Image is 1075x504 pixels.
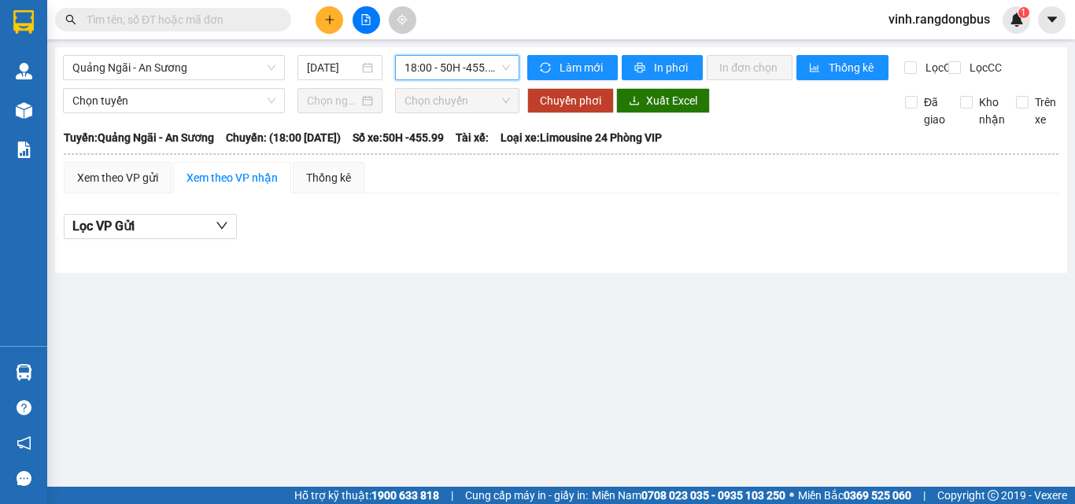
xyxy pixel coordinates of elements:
[527,88,614,113] button: Chuyển phơi
[216,219,228,232] span: down
[923,487,925,504] span: |
[707,55,792,80] button: In đơn chọn
[829,59,876,76] span: Thống kê
[371,489,439,502] strong: 1900 633 818
[540,62,553,75] span: sync
[294,487,439,504] span: Hỗ trợ kỹ thuật:
[527,55,618,80] button: syncLàm mới
[789,492,794,498] span: ⚪️
[17,471,31,486] span: message
[1021,7,1026,18] span: 1
[616,88,710,113] button: downloadXuất Excel
[844,489,911,502] strong: 0369 525 060
[72,56,275,79] span: Quảng Ngãi - An Sương
[405,89,510,112] span: Chọn chuyến
[16,63,32,79] img: warehouse-icon
[87,11,272,28] input: Tìm tên, số ĐT hoặc mã đơn
[918,94,951,128] span: Đã giao
[360,14,371,25] span: file-add
[654,59,690,76] span: In phơi
[64,131,214,144] b: Tuyến: Quảng Ngãi - An Sương
[72,89,275,112] span: Chọn tuyến
[1010,13,1024,27] img: icon-new-feature
[306,169,351,186] div: Thống kê
[405,56,510,79] span: 18:00 - 50H -455.99
[592,487,785,504] span: Miền Nam
[919,59,960,76] span: Lọc CR
[634,62,648,75] span: printer
[187,169,278,186] div: Xem theo VP nhận
[622,55,703,80] button: printerIn phơi
[64,214,237,239] button: Lọc VP Gửi
[809,62,822,75] span: bar-chart
[307,92,359,109] input: Chọn ngày
[16,102,32,119] img: warehouse-icon
[501,129,662,146] span: Loại xe: Limousine 24 Phòng VIP
[1029,94,1062,128] span: Trên xe
[65,14,76,25] span: search
[316,6,343,34] button: plus
[397,14,408,25] span: aim
[17,400,31,415] span: question-circle
[226,129,341,146] span: Chuyến: (18:00 [DATE])
[13,10,34,34] img: logo-vxr
[456,129,489,146] span: Tài xế:
[16,364,32,381] img: warehouse-icon
[324,14,335,25] span: plus
[17,436,31,451] span: notification
[988,490,999,501] span: copyright
[876,9,1003,29] span: vinh.rangdongbus
[1018,7,1029,18] sup: 1
[1045,13,1059,27] span: caret-down
[465,487,588,504] span: Cung cấp máy in - giấy in:
[796,55,888,80] button: bar-chartThống kê
[963,59,1004,76] span: Lọc CC
[560,59,605,76] span: Làm mới
[353,129,444,146] span: Số xe: 50H -455.99
[798,487,911,504] span: Miền Bắc
[1038,6,1066,34] button: caret-down
[77,169,158,186] div: Xem theo VP gửi
[16,142,32,158] img: solution-icon
[353,6,380,34] button: file-add
[451,487,453,504] span: |
[389,6,416,34] button: aim
[72,216,135,236] span: Lọc VP Gửi
[307,59,359,76] input: 14/08/2025
[973,94,1011,128] span: Kho nhận
[641,489,785,502] strong: 0708 023 035 - 0935 103 250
